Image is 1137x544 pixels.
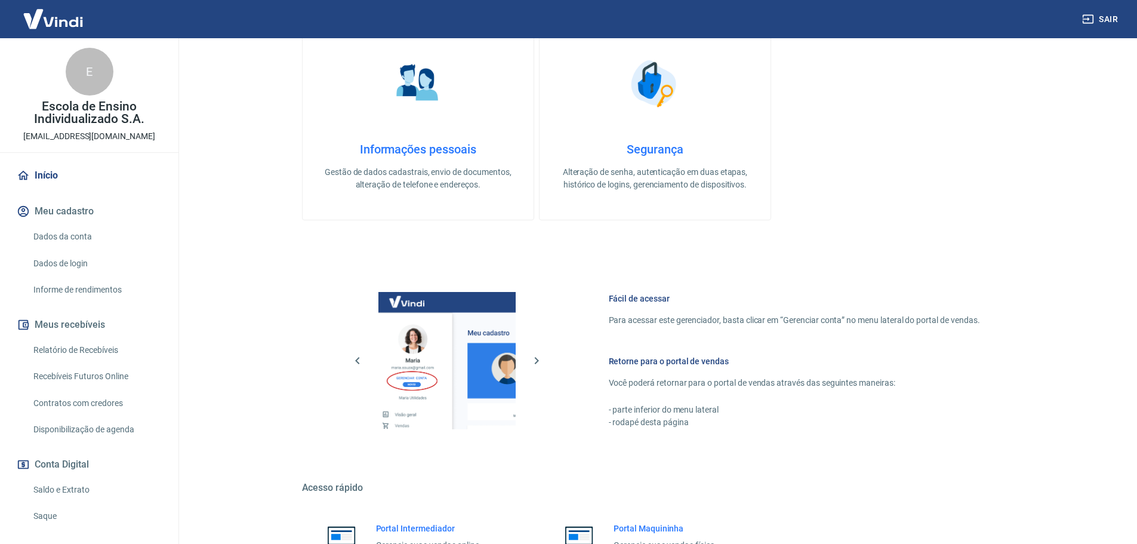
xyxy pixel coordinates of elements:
[29,278,164,302] a: Informe de rendimentos
[609,416,980,429] p: - rodapé desta página
[1080,8,1123,30] button: Sair
[14,312,164,338] button: Meus recebíveis
[29,478,164,502] a: Saldo e Extrato
[14,198,164,225] button: Meu cadastro
[376,523,482,534] h6: Portal Intermediador
[539,24,771,220] a: SegurançaSegurançaAlteração de senha, autenticação em duas etapas, histórico de logins, gerenciam...
[614,523,717,534] h6: Portal Maquininha
[609,314,980,327] p: Para acessar este gerenciador, basta clicar em “Gerenciar conta” no menu lateral do portal de ven...
[29,251,164,276] a: Dados de login
[559,166,751,191] p: Alteração de senha, autenticação em duas etapas, histórico de logins, gerenciamento de dispositivos.
[29,364,164,389] a: Recebíveis Futuros Online
[14,1,92,37] img: Vindi
[625,54,685,113] img: Segurança
[388,54,448,113] img: Informações pessoais
[322,142,514,156] h4: Informações pessoais
[302,482,1009,494] h5: Acesso rápido
[29,225,164,249] a: Dados da conta
[14,162,164,189] a: Início
[14,451,164,478] button: Conta Digital
[609,355,980,367] h6: Retorne para o portal de vendas
[559,142,751,156] h4: Segurança
[322,166,514,191] p: Gestão de dados cadastrais, envio de documentos, alteração de telefone e endereços.
[10,100,169,125] p: Escola de Ensino Individualizado S.A.
[29,338,164,362] a: Relatório de Recebíveis
[23,130,155,143] p: [EMAIL_ADDRESS][DOMAIN_NAME]
[29,417,164,442] a: Disponibilização de agenda
[609,404,980,416] p: - parte inferior do menu lateral
[302,24,534,220] a: Informações pessoaisInformações pessoaisGestão de dados cadastrais, envio de documentos, alteraçã...
[609,293,980,305] h6: Fácil de acessar
[66,48,113,96] div: E
[609,377,980,389] p: Você poderá retornar para o portal de vendas através das seguintes maneiras:
[378,292,516,429] img: Imagem da dashboard mostrando o botão de gerenciar conta na sidebar no lado esquerdo
[29,504,164,528] a: Saque
[29,391,164,416] a: Contratos com credores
